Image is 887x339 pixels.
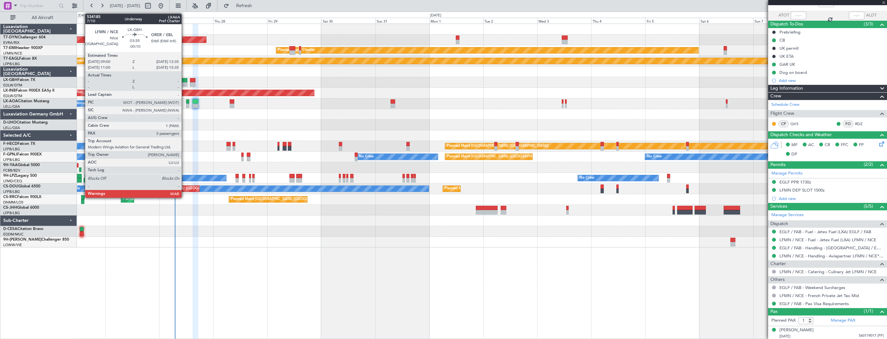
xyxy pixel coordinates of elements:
span: All Aircraft [17,15,68,20]
a: LELL/QSA [3,125,20,130]
a: LX-INBFalcon 900EX EASy II [3,89,54,93]
div: Tue 2 [483,18,537,24]
a: LFMN/NCE [3,51,22,56]
a: LFMD/CEQ [3,179,22,184]
div: Planned Maint [GEOGRAPHIC_DATA] ([GEOGRAPHIC_DATA]) [447,141,548,151]
span: T7-EAGL [3,57,19,61]
a: T7-EMIHawker 900XP [3,46,43,50]
a: 9H-LPZLegacy 500 [3,174,37,178]
div: No Crew [579,173,594,183]
a: LX-AOACitation Mustang [3,99,49,103]
span: AC [808,142,814,148]
a: LFMN / NCE - Fuel - Jetex Fuel (LXA) LFMN / NCE [779,237,876,243]
span: (3/3) [864,21,873,27]
span: (5/5) [864,203,873,210]
a: EGLF / FAB - Handling - [GEOGRAPHIC_DATA] / EGLF / FAB [779,245,884,251]
a: Manage Permits [771,170,803,177]
span: Others [770,276,785,284]
div: Planned Maint [GEOGRAPHIC_DATA] ([GEOGRAPHIC_DATA]) [123,184,224,194]
div: Planned Maint Nice ([GEOGRAPHIC_DATA]) [125,77,197,87]
a: F-HECDFalcon 7X [3,142,35,146]
div: Thu 4 [591,18,645,24]
div: Sun 7 [753,18,807,24]
div: CP [778,120,789,127]
div: Thu 28 [213,18,267,24]
a: LFPB/LBG [3,189,20,194]
span: [DATE] - [DATE] [110,3,140,9]
a: LFPB/LBG [3,157,20,162]
span: FP [859,142,864,148]
a: Schedule Crew [771,102,799,108]
div: Sun 31 [375,18,429,24]
a: FCBB/BZV [3,168,20,173]
div: Wed 27 [159,18,213,24]
span: F-HECD [3,142,17,146]
div: Sat 30 [321,18,375,24]
div: FO [843,120,853,127]
span: CS-JHH [3,206,17,210]
div: LFMN DEP SLOT 1500z [779,187,825,193]
a: EDLW/DTM [3,83,22,88]
label: Planned PAX [771,317,796,324]
span: 9H-LPZ [3,174,16,178]
a: EVRA/RIX [3,40,19,45]
div: Mon 25 [51,18,105,24]
a: D-CESACitation Bravo [3,227,43,231]
span: Services [770,203,787,210]
a: RDZ [855,121,870,127]
span: Permits [770,161,786,169]
span: Dispatch Checks and Weather [770,131,832,139]
a: EGLF / FAB - Pax Visa Requirements [779,301,849,306]
a: 9H-YAAGlobal 5000 [3,163,40,167]
a: LFPB/LBG [3,147,20,152]
div: Planned Maint [GEOGRAPHIC_DATA] ([GEOGRAPHIC_DATA]) [123,194,224,204]
div: Tue 26 [105,18,159,24]
span: (2/2) [864,161,873,168]
div: No Crew [107,184,122,194]
div: Planned Maint Chester [278,45,315,55]
span: LX-AOA [3,99,18,103]
div: No Crew [359,152,374,162]
div: No Crew Barcelona ([GEOGRAPHIC_DATA]) [53,99,125,108]
span: Leg Information [770,85,803,92]
span: T7-DYN [3,35,18,39]
span: Crew [770,93,781,100]
div: UK ETA [779,54,794,59]
span: Dispatch [770,220,788,228]
span: FFC [841,142,848,148]
div: UK permit [779,45,799,51]
span: (1/1) [864,308,873,314]
div: CB [779,37,785,43]
div: EGLF PPR 1730z [779,179,811,185]
div: No Crew [647,152,662,162]
span: Flight Crew [770,110,794,117]
a: Manage PAX [831,317,855,324]
div: Prebriefing [779,29,800,35]
a: EDLW/DTM [3,94,22,98]
div: Fri 29 [267,18,321,24]
span: LX-GBH [3,78,17,82]
span: Dispatch To-Dos [770,21,803,28]
a: LX-GBHFalcon 7X [3,78,35,82]
a: EDDM/MUC [3,232,24,237]
a: D-IJHOCitation Mustang [3,121,48,125]
a: CS-RRCFalcon 900LX [3,195,41,199]
div: Add new [779,78,884,83]
a: 9H-[PERSON_NAME]Challenger 850 [3,238,69,242]
span: Charter [770,260,786,268]
button: All Aircraft [7,13,70,23]
a: T7-EAGLFalcon 8X [3,57,37,61]
span: Refresh [230,4,257,8]
span: CS-DOU [3,184,18,188]
a: EGLF / FAB - Weekend Surcharges [779,285,845,290]
div: GAR UK [779,62,795,67]
a: LELL/QSA [3,104,20,109]
div: Planned Maint [GEOGRAPHIC_DATA] ([GEOGRAPHIC_DATA]) [444,184,546,194]
span: D-CESA [3,227,17,231]
button: Refresh [221,1,259,11]
a: QVS [790,121,805,127]
a: CS-JHHGlobal 6000 [3,206,39,210]
span: CS-RRC [3,195,17,199]
span: 9H-YAA [3,163,18,167]
span: CR [825,142,830,148]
